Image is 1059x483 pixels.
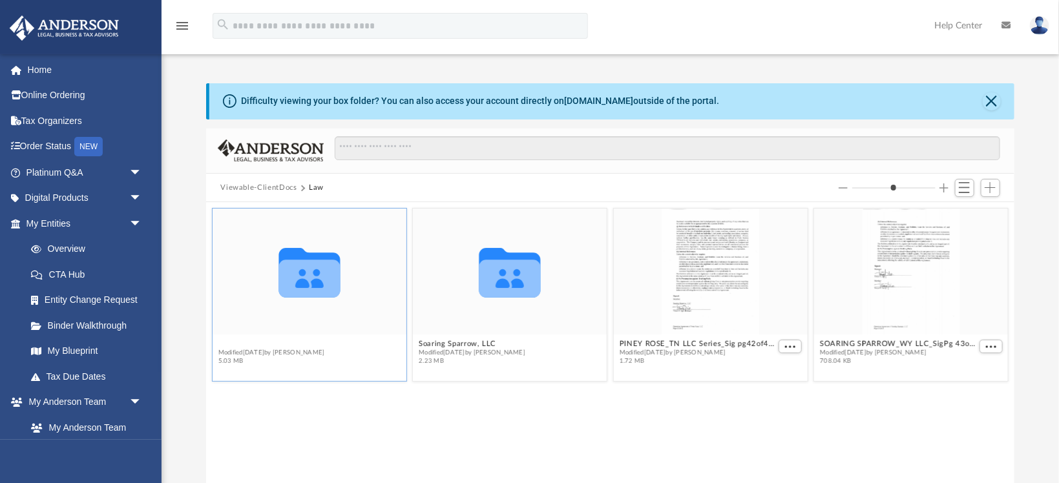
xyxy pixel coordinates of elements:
a: Entity Change Request [18,287,162,313]
a: Online Ordering [9,83,162,108]
span: arrow_drop_down [129,211,155,237]
img: User Pic [1030,16,1049,35]
span: arrow_drop_down [129,159,155,186]
a: CTA Hub [18,262,162,287]
button: Increase column size [939,183,949,192]
a: Binder Walkthrough [18,313,162,338]
input: Column size [852,183,936,192]
i: search [216,17,230,32]
div: NEW [74,137,103,156]
span: 2.23 MB [419,357,526,365]
span: Modified [DATE] by [PERSON_NAME] [821,349,977,357]
a: My Anderson Teamarrow_drop_down [9,389,155,415]
a: My Anderson Team [18,415,149,440]
span: Modified [DATE] by [PERSON_NAME] [620,349,776,357]
span: Modified [DATE] by [PERSON_NAME] [419,349,526,357]
a: Platinum Q&Aarrow_drop_down [9,159,162,185]
input: Search files and folders [335,136,1000,161]
button: More options [980,340,1003,354]
a: Overview [18,236,162,262]
span: Modified [DATE] by [PERSON_NAME] [218,349,325,357]
button: SOARING SPARROW_WY LLC_SigPg 43of43 Operating Agreement.pdf [821,340,977,349]
a: Order StatusNEW [9,134,162,160]
button: Law [309,182,324,194]
span: 708.04 KB [821,357,977,365]
button: Add [981,179,1000,197]
button: PINEY ROSE_TN LLC Series_Sig pg42of42 Operating Agreement.pdf [620,340,776,349]
span: arrow_drop_down [129,389,155,416]
span: 1.72 MB [620,357,776,365]
button: Viewable-ClientDocs [220,182,297,194]
i: menu [174,18,190,34]
a: Tax Due Dates [18,364,162,389]
div: Difficulty viewing your box folder? You can also access your account directly on outside of the p... [241,94,719,108]
a: Home [9,57,162,83]
button: Close [983,92,1001,110]
a: [DOMAIN_NAME] [564,96,633,106]
span: arrow_drop_down [129,185,155,212]
a: My Blueprint [18,338,155,364]
a: Tax Organizers [9,108,162,134]
button: Piney Rose, LLC [218,340,325,349]
button: More options [779,340,802,354]
img: Anderson Advisors Platinum Portal [6,15,123,41]
span: 5.03 MB [218,357,325,365]
a: My Entitiesarrow_drop_down [9,211,162,236]
button: Decrease column size [839,183,848,192]
button: Soaring Sparrow, LLC [419,340,526,349]
a: menu [174,25,190,34]
button: Switch to List View [955,179,974,197]
a: Digital Productsarrow_drop_down [9,185,162,211]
